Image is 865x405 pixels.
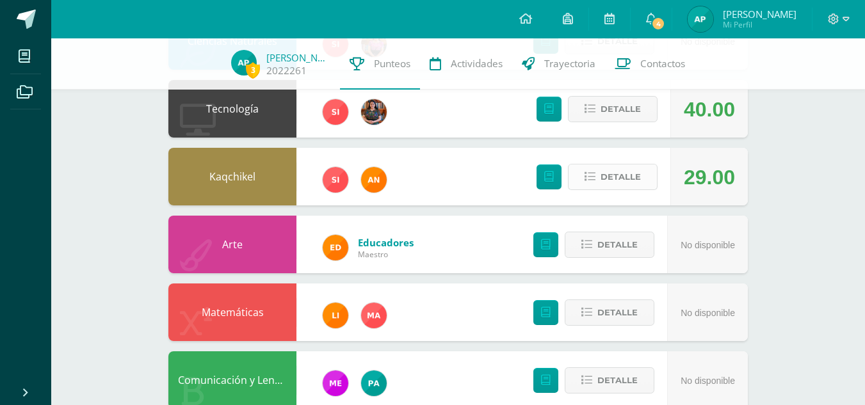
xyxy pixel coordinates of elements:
img: d78b0415a9069934bf99e685b082ed4f.png [323,303,348,328]
span: Trayectoria [544,57,595,70]
button: Detalle [565,299,654,326]
span: Contactos [640,57,685,70]
button: Detalle [568,164,658,190]
img: 16dbf630ebc2ed5c490ee54726b3959b.png [231,50,257,75]
div: 40.00 [684,81,735,138]
a: Trayectoria [512,38,605,90]
div: Arte [168,216,296,273]
img: 498c526042e7dcf1c615ebb741a80315.png [323,370,348,396]
a: Educadores [358,236,414,249]
span: 4 [651,17,665,31]
span: Mi Perfil [723,19,796,30]
img: 53dbe22d98c82c2b31f74347440a2e81.png [361,370,387,396]
span: [PERSON_NAME] [723,8,796,20]
span: 3 [246,62,260,78]
span: Detalle [597,369,638,392]
span: Actividades [451,57,503,70]
span: Maestro [358,249,414,260]
span: No disponible [681,376,735,386]
a: [PERSON_NAME] [266,51,330,64]
img: 1e3c7f018e896ee8adc7065031dce62a.png [323,167,348,193]
span: Punteos [374,57,410,70]
img: 1e3c7f018e896ee8adc7065031dce62a.png [323,99,348,125]
button: Detalle [565,232,654,258]
span: No disponible [681,308,735,318]
div: Kaqchikel [168,148,296,205]
button: Detalle [565,367,654,393]
span: Detalle [601,97,641,121]
span: No disponible [681,240,735,250]
img: 60a759e8b02ec95d430434cf0c0a55c7.png [361,99,387,125]
img: ed927125212876238b0630303cb5fd71.png [323,235,348,260]
a: Contactos [605,38,695,90]
img: fc6731ddebfef4a76f049f6e852e62c4.png [361,167,387,193]
a: Actividades [420,38,512,90]
img: 777e29c093aa31b4e16d68b2ed8a8a42.png [361,303,387,328]
span: Detalle [597,233,638,257]
span: Detalle [601,165,641,189]
a: 2022261 [266,64,307,77]
div: Matemáticas [168,283,296,341]
a: Punteos [340,38,420,90]
img: 16dbf630ebc2ed5c490ee54726b3959b.png [688,6,713,32]
div: Tecnología [168,80,296,138]
button: Detalle [568,96,658,122]
span: Detalle [597,301,638,324]
div: 29.00 [684,148,735,206]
